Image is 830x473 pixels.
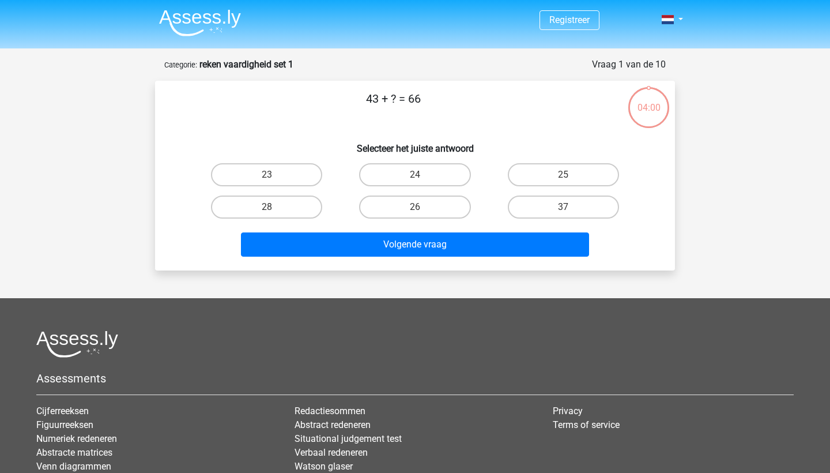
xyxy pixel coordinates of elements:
a: Registreer [549,14,590,25]
a: Abstracte matrices [36,447,112,458]
small: Categorie: [164,61,197,69]
a: Terms of service [553,419,620,430]
a: Abstract redeneren [295,419,371,430]
a: Numeriek redeneren [36,433,117,444]
img: Assessly logo [36,331,118,358]
label: 24 [359,163,470,186]
a: Situational judgement test [295,433,402,444]
label: 23 [211,163,322,186]
strong: reken vaardigheid set 1 [199,59,293,70]
a: Privacy [553,406,583,416]
label: 28 [211,196,322,219]
img: Assessly [159,9,241,36]
label: 26 [359,196,470,219]
a: Cijferreeksen [36,406,89,416]
a: Watson glaser [295,461,353,472]
a: Figuurreeksen [36,419,93,430]
p: 43 + ? = 66 [173,90,613,125]
a: Verbaal redeneren [295,447,368,458]
a: Venn diagrammen [36,461,111,472]
div: Vraag 1 van de 10 [592,58,666,72]
label: 37 [508,196,619,219]
label: 25 [508,163,619,186]
h5: Assessments [36,371,794,385]
a: Redactiesommen [295,406,365,416]
div: 04:00 [627,86,670,115]
h6: Selecteer het juiste antwoord [173,134,657,154]
button: Volgende vraag [241,232,590,257]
